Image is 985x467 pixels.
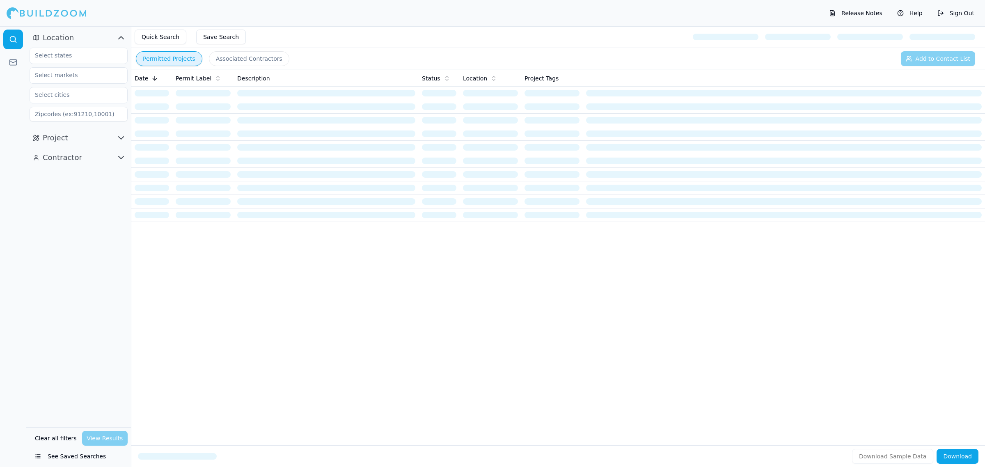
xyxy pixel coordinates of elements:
button: Permitted Projects [136,51,202,66]
span: Status [422,74,440,82]
span: Date [135,74,148,82]
button: Clear all filters [33,431,79,446]
span: Contractor [43,152,82,163]
span: Location [463,74,487,82]
button: Release Notes [825,7,886,20]
button: Contractor [30,151,128,164]
span: Project Tags [525,74,559,82]
span: Location [43,32,74,43]
span: Description [237,74,270,82]
button: Save Search [196,30,246,44]
button: Sign Out [933,7,978,20]
input: Select markets [30,68,117,82]
button: Quick Search [135,30,186,44]
input: Zipcodes (ex:91210,10001) [30,107,128,121]
button: Associated Contractors [209,51,289,66]
span: Project [43,132,68,144]
button: See Saved Searches [30,449,128,464]
button: Download [937,449,978,464]
button: Location [30,31,128,44]
button: Project [30,131,128,144]
button: Help [893,7,927,20]
input: Select cities [30,87,117,102]
span: Permit Label [176,74,211,82]
input: Select states [30,48,117,63]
